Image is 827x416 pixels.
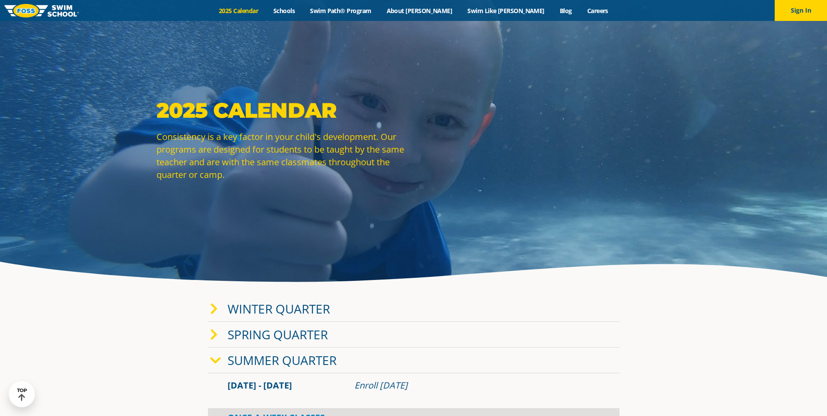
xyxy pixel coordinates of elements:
a: Spring Quarter [228,326,328,343]
a: Swim Like [PERSON_NAME] [460,7,552,15]
div: Enroll [DATE] [354,379,600,392]
strong: 2025 Calendar [157,98,337,123]
a: Blog [552,7,579,15]
a: Summer Quarter [228,352,337,368]
a: Swim Path® Program [303,7,379,15]
a: About [PERSON_NAME] [379,7,460,15]
a: 2025 Calendar [211,7,266,15]
img: FOSS Swim School Logo [4,4,79,17]
a: Winter Quarter [228,300,330,317]
a: Schools [266,7,303,15]
div: TOP [17,388,27,401]
p: Consistency is a key factor in your child's development. Our programs are designed for students t... [157,130,409,181]
a: Careers [579,7,616,15]
span: [DATE] - [DATE] [228,379,292,391]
